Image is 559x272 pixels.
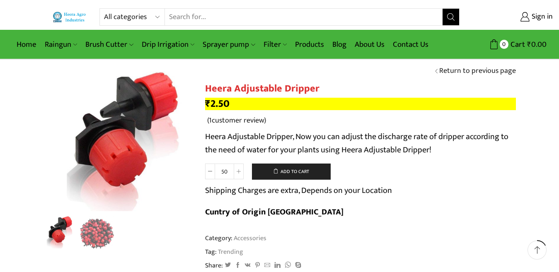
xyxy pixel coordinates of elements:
[527,38,547,51] bdi: 0.00
[389,35,433,54] a: Contact Us
[80,215,114,248] li: 2 / 2
[209,114,212,127] span: 1
[205,247,516,257] span: Tag:
[44,62,193,211] div: 1 / 2
[44,62,193,211] img: Heera Adjustable Dripper
[468,37,547,52] a: 0 Cart ₹0.00
[205,233,266,243] span: Category:
[205,83,516,95] h1: Heera Adjustable Dripper
[165,9,443,25] input: Search for...
[198,35,259,54] a: Sprayer pump
[259,35,291,54] a: Filter
[207,116,266,126] a: (1customer review)
[205,95,211,112] span: ₹
[439,66,516,77] a: Return to previous page
[508,39,525,50] span: Cart
[252,164,331,180] button: Add to cart
[138,35,198,54] a: Drip Irrigation
[530,12,553,22] span: Sign in
[500,40,508,48] span: 0
[205,205,344,219] b: Cuntry of Origin [GEOGRAPHIC_DATA]
[12,35,41,54] a: Home
[351,35,389,54] a: About Us
[205,184,392,197] p: Shipping Charges are extra, Depends on your Location
[472,10,553,24] a: Sign in
[205,95,230,112] bdi: 2.50
[205,261,223,270] span: Share:
[232,233,266,243] a: Accessories
[527,38,531,51] span: ₹
[41,215,76,248] li: 1 / 2
[217,247,243,257] a: Trending
[443,9,459,25] button: Search button
[328,35,351,54] a: Blog
[80,215,114,250] img: HEERA ADJ DRIPPER
[205,130,516,156] p: Heera Adjustable Dripper, Now you can adjust the discharge rate of dripper according to the need ...
[81,35,137,54] a: Brush Cutter
[215,164,234,179] input: Product quantity
[291,35,328,54] a: Products
[41,214,76,248] img: Heera Adjustable Dripper
[41,35,81,54] a: Raingun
